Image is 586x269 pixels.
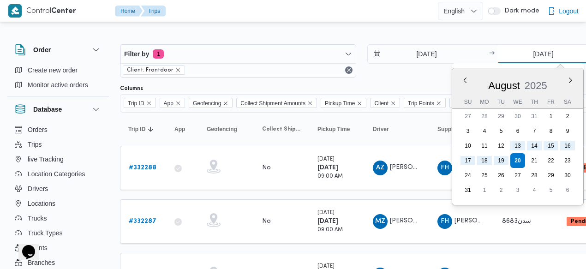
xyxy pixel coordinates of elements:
[494,124,508,138] div: day-5
[374,98,389,108] span: Client
[28,227,62,239] span: Truck Types
[527,168,542,183] div: day-28
[494,183,508,197] div: day-2
[357,101,362,106] button: Remove Pickup Time from selection in this group
[510,183,525,197] div: day-3
[460,138,475,153] div: day-10
[28,154,64,165] span: live Tracking
[489,51,495,57] div: →
[527,153,542,168] div: day-21
[441,161,449,175] span: FH
[203,122,249,137] button: Geofencing
[370,98,400,108] span: Client
[314,122,360,137] button: Pickup Time
[262,164,271,172] div: No
[461,77,469,84] button: Previous Month
[11,167,105,181] button: Location Categories
[127,66,173,74] span: Client: Frontdoor
[460,183,475,197] div: day-31
[437,214,452,229] div: Ftha Hassan Jlal Abo Alhassan Shrkah Trabo
[15,44,102,55] button: Order
[128,126,145,133] span: Trip ID; Sorted in descending order
[128,98,144,108] span: Trip ID
[544,2,582,20] button: Logout
[488,80,520,91] span: August
[129,218,156,224] b: # 332287
[11,211,105,226] button: Trucks
[28,65,78,76] span: Create new order
[369,122,425,137] button: Driver
[527,124,542,138] div: day-7
[373,126,389,133] span: Driver
[527,183,542,197] div: day-4
[544,168,558,183] div: day-29
[171,122,194,137] button: App
[510,168,525,183] div: day-27
[129,216,156,227] a: #332287
[189,98,233,108] span: Geofencing
[560,96,575,108] div: Sa
[368,45,472,63] input: Press the down key to open a popover containing a calendar.
[559,6,579,17] span: Logout
[477,96,492,108] div: Mo
[390,101,396,106] button: Remove Client from selection in this group
[317,165,338,171] b: [DATE]
[11,181,105,196] button: Drivers
[390,164,442,170] span: [PERSON_NAME]
[146,101,152,106] button: Remove Trip ID from selection in this group
[494,168,508,183] div: day-26
[343,65,354,76] button: Remove
[11,78,105,92] button: Monitor active orders
[28,168,85,179] span: Location Categories
[153,49,164,59] span: 1 active filters
[317,174,343,179] small: 09:00 AM
[11,152,105,167] button: live Tracking
[325,98,355,108] span: Pickup Time
[488,79,520,92] div: Button. Open the month selector. August is currently selected.
[567,77,574,84] button: Next month
[28,79,88,90] span: Monitor active orders
[560,183,575,197] div: day-6
[373,161,388,175] div: Aiamun Zkaraia Ghrib Muhammad
[120,85,143,92] label: Columns
[494,138,508,153] div: day-12
[51,8,76,15] b: Center
[120,45,356,63] button: Filter by1 active filters
[390,218,442,224] span: [PERSON_NAME]
[544,138,558,153] div: day-15
[11,226,105,240] button: Truck Types
[560,138,575,153] div: day-16
[510,138,525,153] div: day-13
[501,7,539,15] span: Dark mode
[28,139,42,150] span: Trips
[510,96,525,108] div: We
[454,218,523,224] span: [PERSON_NAME]ه تربو
[11,63,105,78] button: Create new order
[527,109,542,124] div: day-31
[373,214,388,229] div: Muhammad Zkaraia Ghrib Muhammad
[317,218,338,224] b: [DATE]
[502,218,531,224] span: سدن8683
[477,124,492,138] div: day-4
[477,168,492,183] div: day-25
[434,122,489,137] button: Supplier
[9,232,39,260] iframe: chat widget
[510,153,525,168] div: day-20
[437,161,452,175] div: Ftha Hassan Jlal Abo Alhassan Shrkah Trabo
[129,162,156,173] a: #332288
[527,138,542,153] div: day-14
[477,138,492,153] div: day-11
[436,101,442,106] button: Remove Trip Points from selection in this group
[28,213,47,224] span: Trucks
[174,126,185,133] span: App
[477,183,492,197] div: day-1
[11,196,105,211] button: Locations
[321,98,366,108] span: Pickup Time
[15,104,102,115] button: Database
[494,96,508,108] div: Tu
[164,98,173,108] span: App
[544,96,558,108] div: Fr
[262,217,271,226] div: No
[160,98,185,108] span: App
[147,126,155,133] svg: Sorted in descending order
